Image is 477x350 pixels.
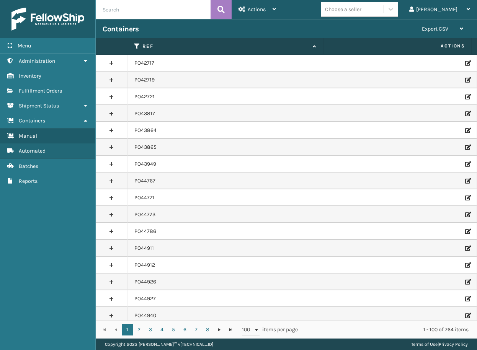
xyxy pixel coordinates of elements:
[465,313,470,318] i: Edit
[19,163,38,169] span: Batches
[168,324,179,335] a: 5
[103,24,139,34] h3: Containers
[18,42,31,49] span: Menu
[465,178,470,184] i: Edit
[134,278,156,286] a: PO44926
[134,93,155,101] a: PO42721
[134,59,154,67] a: PO42717
[134,312,156,319] a: PO44940
[465,161,470,167] i: Edit
[11,8,84,31] img: logo
[134,177,155,185] a: PO44767
[19,148,46,154] span: Automated
[145,324,156,335] a: 3
[242,324,298,335] span: items per page
[439,342,468,347] a: Privacy Policy
[134,143,157,151] a: PO43865
[142,43,309,50] label: Ref
[19,178,38,184] span: Reports
[465,296,470,301] i: Edit
[134,295,156,303] a: PO44927
[465,195,470,200] i: Edit
[422,26,448,32] span: Export CSV
[19,133,37,139] span: Manual
[465,145,470,150] i: Edit
[133,324,145,335] a: 2
[465,262,470,268] i: Edit
[19,103,59,109] span: Shipment Status
[134,160,156,168] a: PO43949
[105,339,213,350] p: Copyright 2023 [PERSON_NAME]™ v [TECHNICAL_ID]
[309,326,469,334] div: 1 - 100 of 764 items
[214,324,225,335] a: Go to the next page
[19,88,62,94] span: Fulfillment Orders
[134,211,155,218] a: PO44773
[19,73,41,79] span: Inventory
[465,246,470,251] i: Edit
[242,326,253,334] span: 100
[134,127,157,134] a: PO43864
[216,327,222,333] span: Go to the next page
[134,261,155,269] a: PO44912
[465,60,470,66] i: Edit
[19,58,55,64] span: Administration
[465,279,470,285] i: Edit
[202,324,214,335] a: 8
[465,128,470,133] i: Edit
[134,194,154,202] a: PO44771
[465,111,470,116] i: Edit
[411,342,438,347] a: Terms of Use
[248,6,266,13] span: Actions
[134,244,154,252] a: PO44911
[465,94,470,99] i: Edit
[19,117,45,124] span: Containers
[122,324,133,335] a: 1
[225,324,237,335] a: Go to the last page
[191,324,202,335] a: 7
[134,76,155,84] a: PO42719
[134,228,156,235] a: PO44786
[465,212,470,217] i: Edit
[179,324,191,335] a: 6
[325,5,361,13] div: Choose a seller
[134,110,155,117] a: PO43817
[465,229,470,234] i: Edit
[326,40,470,52] span: Actions
[156,324,168,335] a: 4
[228,327,234,333] span: Go to the last page
[465,77,470,83] i: Edit
[411,339,468,350] div: |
